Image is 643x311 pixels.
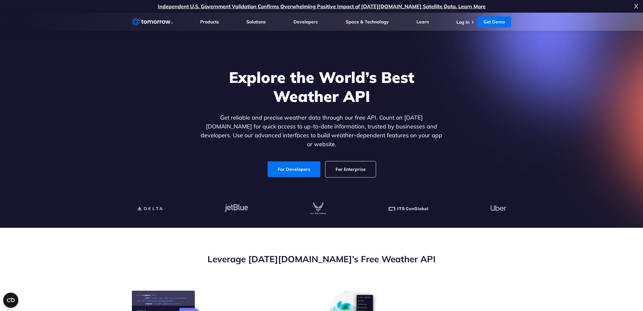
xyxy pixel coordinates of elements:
a: For Enterprise [325,161,376,177]
h1: Explore the World’s Best Weather API [200,68,444,106]
p: Get reliable and precise weather data through our free API. Count on [DATE][DOMAIN_NAME] for quic... [200,113,444,149]
a: Learn [417,19,429,25]
a: Space & Technology [346,19,389,25]
button: Open CMP widget [3,293,18,308]
a: Independent U.S. Government Validation Confirms Overwhelming Positive Impact of [DATE][DOMAIN_NAM... [158,3,485,9]
a: Developers [294,19,318,25]
a: Solutions [246,19,266,25]
a: Get Demo [477,16,511,27]
h2: Leverage [DATE][DOMAIN_NAME]’s Free Weather API [132,253,511,265]
a: Home link [132,17,173,27]
a: Log In [456,19,469,25]
a: Products [200,19,219,25]
a: For Developers [268,161,320,177]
